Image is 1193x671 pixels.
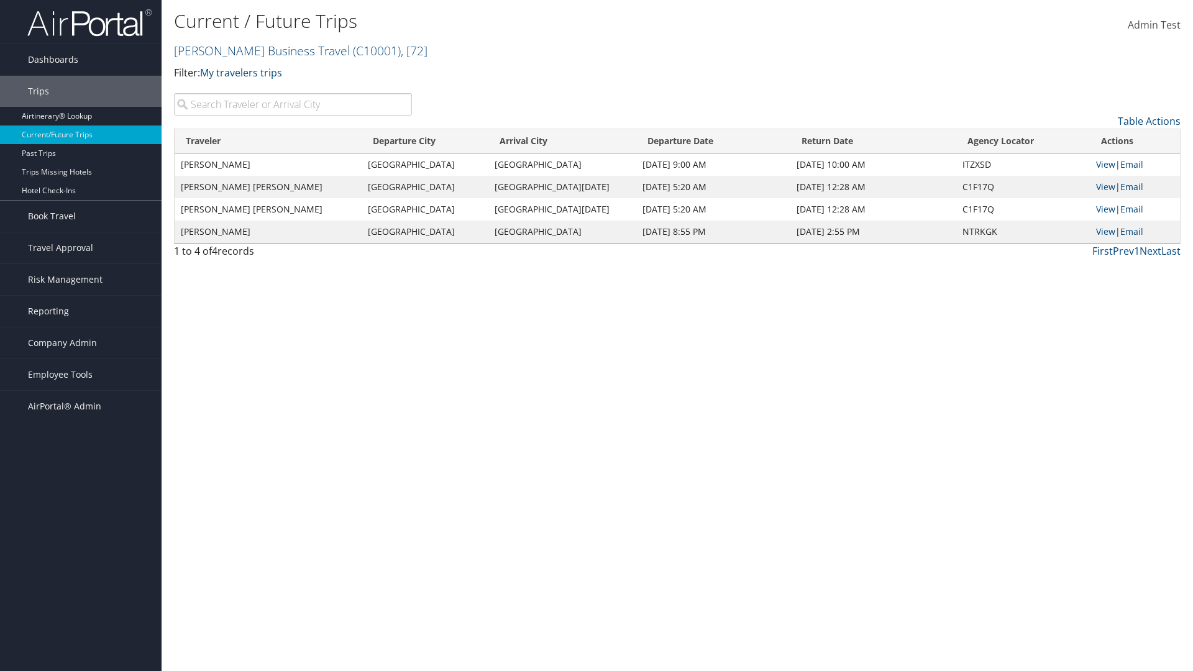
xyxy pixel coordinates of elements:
[362,129,488,153] th: Departure City: activate to sort column ascending
[636,221,790,243] td: [DATE] 8:55 PM
[1092,244,1113,258] a: First
[488,198,636,221] td: [GEOGRAPHIC_DATA][DATE]
[1090,221,1180,243] td: |
[636,176,790,198] td: [DATE] 5:20 AM
[1120,158,1143,170] a: Email
[174,93,412,116] input: Search Traveler or Arrival City
[1096,203,1115,215] a: View
[1096,181,1115,193] a: View
[488,153,636,176] td: [GEOGRAPHIC_DATA]
[362,221,488,243] td: [GEOGRAPHIC_DATA]
[175,221,362,243] td: [PERSON_NAME]
[488,129,636,153] th: Arrival City: activate to sort column ascending
[488,176,636,198] td: [GEOGRAPHIC_DATA][DATE]
[175,153,362,176] td: [PERSON_NAME]
[362,176,488,198] td: [GEOGRAPHIC_DATA]
[362,198,488,221] td: [GEOGRAPHIC_DATA]
[200,66,282,80] a: My travelers trips
[956,153,1090,176] td: ITZXSD
[175,129,362,153] th: Traveler: activate to sort column ascending
[1120,203,1143,215] a: Email
[28,232,93,263] span: Travel Approval
[1140,244,1161,258] a: Next
[1096,158,1115,170] a: View
[28,327,97,358] span: Company Admin
[790,176,956,198] td: [DATE] 12:28 AM
[28,44,78,75] span: Dashboards
[174,65,845,81] p: Filter:
[1090,198,1180,221] td: |
[956,221,1090,243] td: NTRKGK
[1096,226,1115,237] a: View
[362,153,488,176] td: [GEOGRAPHIC_DATA]
[401,42,427,59] span: , [ 72 ]
[353,42,401,59] span: ( C10001 )
[1120,181,1143,193] a: Email
[488,221,636,243] td: [GEOGRAPHIC_DATA]
[1118,114,1181,128] a: Table Actions
[27,8,152,37] img: airportal-logo.png
[174,244,412,265] div: 1 to 4 of records
[1120,226,1143,237] a: Email
[636,129,790,153] th: Departure Date: activate to sort column descending
[28,359,93,390] span: Employee Tools
[1090,129,1180,153] th: Actions
[636,153,790,176] td: [DATE] 9:00 AM
[175,176,362,198] td: [PERSON_NAME] [PERSON_NAME]
[174,8,845,34] h1: Current / Future Trips
[956,176,1090,198] td: C1F17Q
[28,391,101,422] span: AirPortal® Admin
[175,198,362,221] td: [PERSON_NAME] [PERSON_NAME]
[790,198,956,221] td: [DATE] 12:28 AM
[1128,18,1181,32] span: Admin Test
[636,198,790,221] td: [DATE] 5:20 AM
[956,129,1090,153] th: Agency Locator: activate to sort column ascending
[212,244,217,258] span: 4
[28,264,103,295] span: Risk Management
[28,76,49,107] span: Trips
[1113,244,1134,258] a: Prev
[790,221,956,243] td: [DATE] 2:55 PM
[1128,6,1181,45] a: Admin Test
[1090,176,1180,198] td: |
[28,201,76,232] span: Book Travel
[174,42,427,59] a: [PERSON_NAME] Business Travel
[1134,244,1140,258] a: 1
[28,296,69,327] span: Reporting
[1090,153,1180,176] td: |
[790,129,956,153] th: Return Date: activate to sort column ascending
[956,198,1090,221] td: C1F17Q
[790,153,956,176] td: [DATE] 10:00 AM
[1161,244,1181,258] a: Last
